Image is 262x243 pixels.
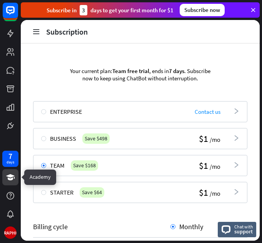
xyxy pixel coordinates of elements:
div: Save $498 [82,133,110,144]
div: Save $64 [80,187,104,198]
span: Enterprise [50,108,82,115]
button: Open LiveChat chat widget [6,3,29,26]
div: [DEMOGRAPHIC_DATA] [4,226,17,239]
div: 3 [80,5,87,15]
span: 7 days [169,67,184,75]
span: Team free trial [112,67,149,75]
span: /mo [210,190,220,198]
span: /mo [210,163,220,171]
span: Chat with [234,223,253,230]
div: days [7,160,14,165]
div: Save $168 [71,160,98,171]
i: arrowhead_right [233,108,239,114]
span: $1 [199,135,208,143]
a: 7 days [2,151,18,167]
div: Your current plan: , ends in . Subscribe now to keep using ChatBot without interruption. [58,56,223,93]
span: support [234,228,253,235]
span: Contact us [195,108,220,115]
div: Subscribe in days to get your first month for $1 [47,5,174,15]
span: Starter [50,188,73,196]
div: Billing cycle [33,222,170,231]
div: 7 [8,153,12,160]
span: /mo [210,136,220,144]
span: Team [50,161,65,169]
span: $1 [199,161,208,170]
span: Business [50,135,76,142]
span: Monthly [179,222,203,231]
div: Subscribe now [180,4,225,16]
div: Subscription [46,27,88,36]
i: arrowhead_right [233,189,239,195]
span: $1 [199,188,208,196]
i: arrowhead_right [233,162,239,168]
i: arrowhead_right [233,135,239,141]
